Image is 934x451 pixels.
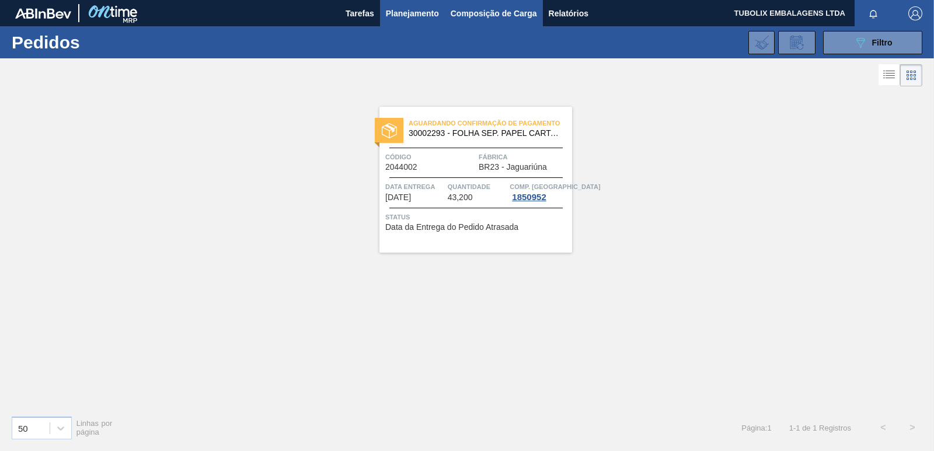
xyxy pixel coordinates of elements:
[362,107,572,253] a: statusAguardando Confirmação de Pagamento30002293 - FOLHA SEP. PAPEL CARTAO 1200x1000M 350gCódigo...
[385,223,518,232] span: Data da Entrega do Pedido Atrasada
[12,36,181,49] h1: Pedidos
[18,423,28,433] div: 50
[789,424,851,432] span: 1 - 1 de 1 Registros
[898,413,927,442] button: >
[823,31,922,54] button: Filtro
[409,117,572,129] span: Aguardando Confirmação de Pagamento
[76,419,113,436] span: Linhas por página
[510,193,548,202] div: 1850952
[409,129,563,138] span: 30002293 - FOLHA SEP. PAPEL CARTAO 1200x1000M 350g
[15,8,71,19] img: TNhmsLtSVTkK8tSr43FrP2fwEKptu5GPRR3wAAAABJRU5ErkJggg==
[748,31,775,54] div: Importar Negociações dos Pedidos
[479,151,569,163] span: Fábrica
[549,6,588,20] span: Relatórios
[385,181,445,193] span: Data Entrega
[908,6,922,20] img: Logout
[869,413,898,442] button: <
[385,163,417,172] span: 2044002
[855,5,892,22] button: Notificações
[900,64,922,86] div: Visão em Cards
[346,6,374,20] span: Tarefas
[386,6,439,20] span: Planejamento
[510,181,569,202] a: Comp. [GEOGRAPHIC_DATA]1850952
[448,181,507,193] span: Quantidade
[479,163,547,172] span: BR23 - Jaguariúna
[451,6,537,20] span: Composição de Carga
[382,123,397,138] img: status
[510,181,600,193] span: Comp. Carga
[778,31,815,54] div: Solicitação de Revisão de Pedidos
[385,193,411,202] span: 07/10/2025
[879,64,900,86] div: Visão em Lista
[448,193,473,202] span: 43,200
[385,151,476,163] span: Código
[872,38,893,47] span: Filtro
[741,424,771,432] span: Página : 1
[385,211,569,223] span: Status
